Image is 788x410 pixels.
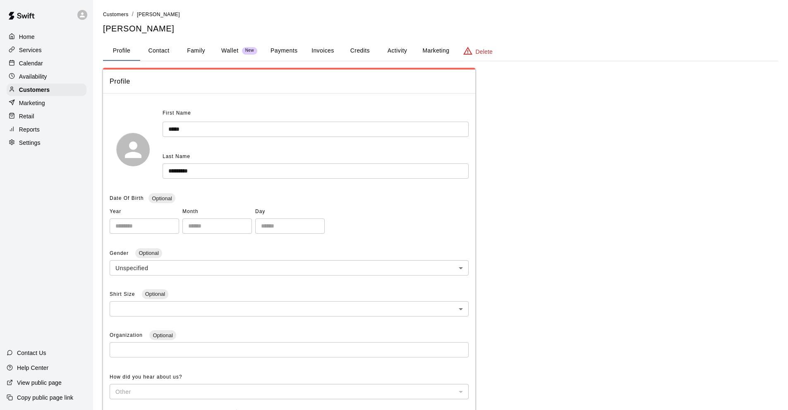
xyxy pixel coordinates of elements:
[103,11,129,17] a: Customers
[7,31,86,43] a: Home
[19,139,41,147] p: Settings
[110,205,179,218] span: Year
[132,10,134,19] li: /
[103,23,778,34] h5: [PERSON_NAME]
[110,374,182,380] span: How did you hear about us?
[140,41,177,61] button: Contact
[142,291,168,297] span: Optional
[19,46,42,54] p: Services
[17,349,46,357] p: Contact Us
[19,59,43,67] p: Calendar
[7,97,86,109] a: Marketing
[103,12,129,17] span: Customers
[103,41,140,61] button: Profile
[163,107,191,120] span: First Name
[255,205,325,218] span: Day
[110,384,469,399] div: Other
[137,12,180,17] span: [PERSON_NAME]
[416,41,456,61] button: Marketing
[103,41,778,61] div: basic tabs example
[110,76,469,87] span: Profile
[177,41,215,61] button: Family
[103,10,778,19] nav: breadcrumb
[110,332,144,338] span: Organization
[378,41,416,61] button: Activity
[17,364,48,372] p: Help Center
[163,153,190,159] span: Last Name
[264,41,304,61] button: Payments
[110,291,137,297] span: Shirt Size
[7,57,86,70] a: Calendar
[19,33,35,41] p: Home
[149,332,176,338] span: Optional
[7,137,86,149] a: Settings
[7,110,86,122] a: Retail
[135,250,162,256] span: Optional
[221,46,239,55] p: Wallet
[19,125,40,134] p: Reports
[341,41,378,61] button: Credits
[19,99,45,107] p: Marketing
[7,123,86,136] a: Reports
[182,205,252,218] span: Month
[7,70,86,83] a: Availability
[110,195,144,201] span: Date Of Birth
[7,44,86,56] a: Services
[110,250,130,256] span: Gender
[17,379,62,387] p: View public page
[7,84,86,96] a: Customers
[242,48,257,53] span: New
[148,195,175,201] span: Optional
[304,41,341,61] button: Invoices
[110,260,469,276] div: Unspecified
[19,72,47,81] p: Availability
[476,48,493,56] p: Delete
[19,86,50,94] p: Customers
[19,112,34,120] p: Retail
[17,393,73,402] p: Copy public page link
